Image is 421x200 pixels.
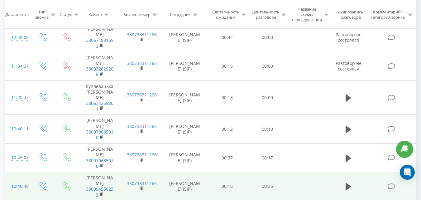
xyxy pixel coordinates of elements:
[79,23,121,52] td: [PERSON_NAME]
[35,9,49,20] div: Тип звонка
[89,12,102,17] div: Клиент
[207,144,247,172] td: 00:27
[79,115,121,144] td: [PERSON_NAME]
[127,152,157,158] a: 380738311266
[79,80,121,115] td: Куплевацька [PERSON_NAME]
[247,23,288,52] td: 00:00
[86,100,113,112] a: 380634259801
[400,165,415,180] div: Open Intercom Messenger
[11,180,24,193] div: 10:40:48
[86,37,113,49] a: 380671881693
[247,80,288,115] td: 00:00
[11,91,24,104] div: 11:20:37
[162,144,207,172] td: [PERSON_NAME] (SIP)
[127,32,157,37] a: 380738311266
[252,9,280,20] div: Длительность разговора
[127,180,157,186] a: 380738311266
[79,144,121,172] td: [PERSON_NAME]
[335,9,366,20] div: Аудиозапись разговора
[11,60,24,72] div: 11:34:37
[127,123,157,129] a: 380738311266
[369,9,406,20] div: Комментарий/категория звонка
[207,80,247,115] td: 00:18
[247,144,288,172] td: 00:17
[212,9,239,20] div: Длительность ожидания
[123,12,151,17] div: Бизнес номер
[162,80,207,115] td: [PERSON_NAME] (SIP)
[86,66,113,77] a: 380932829266
[86,129,113,140] a: 380970685010
[5,12,29,17] div: Дата звонка
[11,152,24,164] div: 10:45:07
[79,52,121,80] td: [PERSON_NAME]
[127,60,157,66] a: 380738311266
[11,123,24,135] div: 10:46:11
[336,32,361,43] span: Разговор не состоялся
[127,92,157,98] a: 380738311266
[207,23,247,52] td: 00:42
[207,52,247,80] td: 00:15
[336,60,361,72] span: Разговор не состоялся
[162,52,207,80] td: [PERSON_NAME] (SIP)
[292,7,322,22] div: Название схемы переадресации
[207,115,247,144] td: 00:12
[60,12,72,17] div: Статус
[162,23,207,52] td: [PERSON_NAME] (SIP)
[247,115,288,144] td: 00:10
[247,52,288,80] td: 00:00
[11,32,24,44] div: 12:48:06
[170,12,191,17] div: Сотрудник
[162,115,207,144] td: [PERSON_NAME] (SIP)
[86,186,113,198] a: 380994556233
[86,158,113,169] a: 380970685010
